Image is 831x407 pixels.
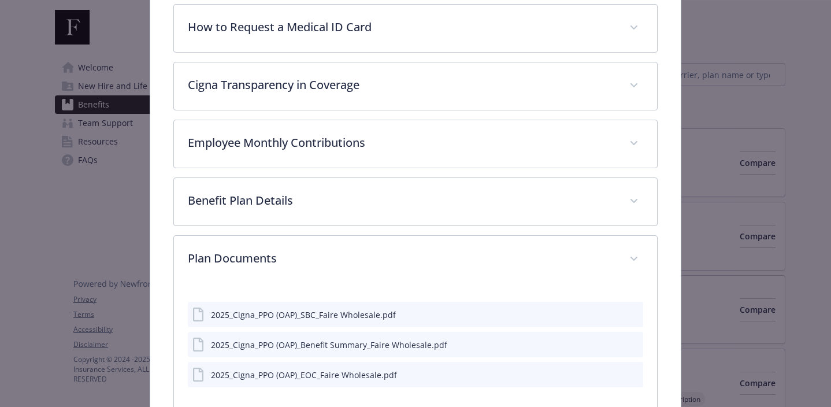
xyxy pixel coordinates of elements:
[211,369,397,381] div: 2025_Cigna_PPO (OAP)_EOC_Faire Wholesale.pdf
[607,339,617,351] button: download file
[626,339,639,351] button: preview file
[211,339,447,351] div: 2025_Cigna_PPO (OAP)_Benefit Summary_Faire Wholesale.pdf
[628,369,639,381] button: preview file
[174,236,657,283] div: Plan Documents
[188,192,615,209] p: Benefit Plan Details
[188,18,615,36] p: How to Request a Medical ID Card
[610,369,619,381] button: download file
[628,309,639,321] button: preview file
[174,5,657,52] div: How to Request a Medical ID Card
[188,134,615,151] p: Employee Monthly Contributions
[174,62,657,110] div: Cigna Transparency in Coverage
[188,250,615,267] p: Plan Documents
[174,178,657,225] div: Benefit Plan Details
[610,309,619,321] button: download file
[188,76,615,94] p: Cigna Transparency in Coverage
[174,120,657,168] div: Employee Monthly Contributions
[211,309,396,321] div: 2025_Cigna_PPO (OAP)_SBC_Faire Wholesale.pdf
